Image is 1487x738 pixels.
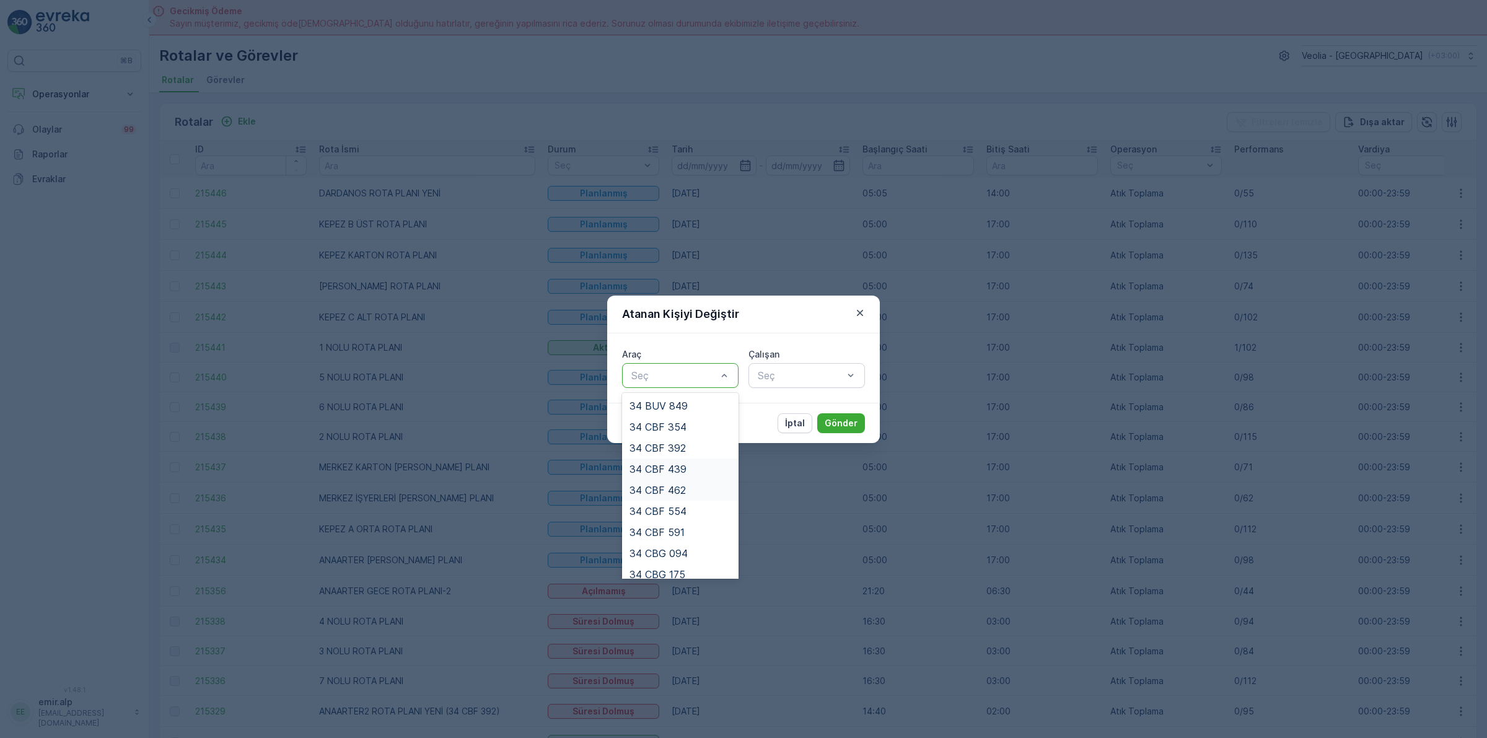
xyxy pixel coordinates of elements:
[825,417,858,429] p: Gönder
[629,400,688,411] span: 34 BUV 849
[629,442,686,454] span: 34 CBF 392
[748,349,779,359] label: Çalışan
[622,349,641,359] label: Araç
[778,413,812,433] button: İptal
[758,368,843,383] p: Seç
[629,506,686,517] span: 34 CBF 554
[629,569,685,580] span: 34 CBG 175
[785,417,805,429] p: İptal
[631,368,717,383] p: Seç
[629,548,688,559] span: 34 CBG 094
[629,463,686,475] span: 34 CBF 439
[629,527,685,538] span: 34 CBF 591
[817,413,865,433] button: Gönder
[622,305,739,323] p: Atanan Kişiyi Değiştir
[629,421,686,433] span: 34 CBF 354
[629,485,686,496] span: 34 CBF 462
